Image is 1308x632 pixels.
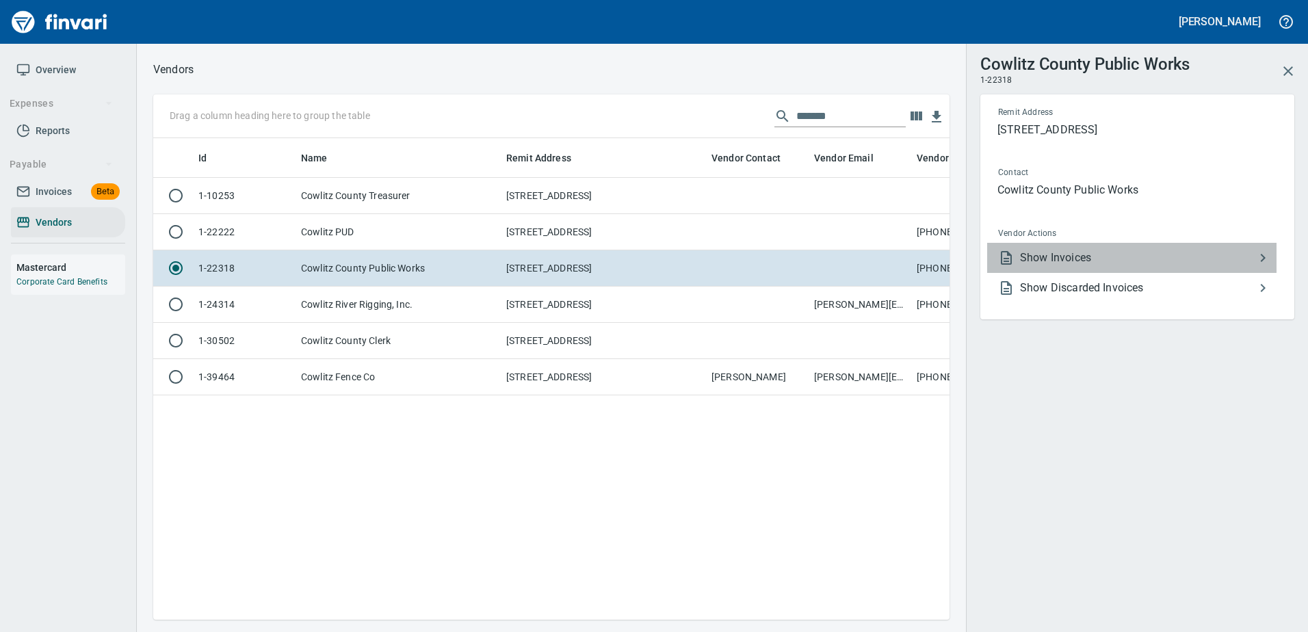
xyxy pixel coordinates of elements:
[10,95,113,112] span: Expenses
[501,359,706,395] td: [STREET_ADDRESS]
[170,109,370,122] p: Drag a column heading here to group the table
[911,214,1014,250] td: [PHONE_NUMBER]
[11,207,125,238] a: Vendors
[301,150,345,166] span: Name
[501,323,706,359] td: [STREET_ADDRESS]
[11,55,125,85] a: Overview
[1175,11,1264,32] button: [PERSON_NAME]
[1272,55,1305,88] button: Close Vendor
[911,250,1014,287] td: [PHONE_NUMBER]
[1179,14,1261,29] h5: [PERSON_NAME]
[814,150,874,166] span: Vendor Email
[998,227,1165,241] span: Vendor Actions
[193,287,296,323] td: 1-24314
[980,51,1190,74] h3: Cowlitz County Public Works
[917,150,997,166] span: Vendor Phone
[193,178,296,214] td: 1-10253
[501,214,706,250] td: [STREET_ADDRESS]
[997,182,1277,198] p: Cowlitz County Public Works
[809,287,911,323] td: [PERSON_NAME][EMAIL_ADDRESS][DOMAIN_NAME]
[706,359,809,395] td: [PERSON_NAME]
[506,150,571,166] span: Remit Address
[296,287,501,323] td: Cowlitz River Rigging, Inc.
[198,150,224,166] span: Id
[998,166,1151,180] span: Contact
[193,359,296,395] td: 1-39464
[501,287,706,323] td: [STREET_ADDRESS]
[711,150,781,166] span: Vendor Contact
[296,250,501,287] td: Cowlitz County Public Works
[980,74,1012,88] span: 1-22318
[16,277,107,287] a: Corporate Card Benefits
[10,156,113,173] span: Payable
[36,62,76,79] span: Overview
[998,106,1164,120] span: Remit Address
[296,323,501,359] td: Cowlitz County Clerk
[296,178,501,214] td: Cowlitz County Treasurer
[91,184,120,200] span: Beta
[917,150,980,166] span: Vendor Phone
[1020,250,1255,266] span: Show Invoices
[296,359,501,395] td: Cowlitz Fence Co
[11,176,125,207] a: InvoicesBeta
[193,250,296,287] td: 1-22318
[36,122,70,140] span: Reports
[36,214,72,231] span: Vendors
[711,150,798,166] span: Vendor Contact
[501,178,706,214] td: [STREET_ADDRESS]
[1020,280,1255,296] span: Show Discarded Invoices
[11,116,125,146] a: Reports
[997,122,1277,138] p: [STREET_ADDRESS]
[301,150,328,166] span: Name
[506,150,589,166] span: Remit Address
[296,214,501,250] td: Cowlitz PUD
[153,62,194,78] p: Vendors
[4,152,118,177] button: Payable
[198,150,207,166] span: Id
[501,250,706,287] td: [STREET_ADDRESS]
[911,359,1014,395] td: [PHONE_NUMBER]
[153,62,194,78] nav: breadcrumb
[4,91,118,116] button: Expenses
[193,323,296,359] td: 1-30502
[814,150,891,166] span: Vendor Email
[16,260,125,275] h6: Mastercard
[193,214,296,250] td: 1-22222
[8,5,111,38] img: Finvari
[36,183,72,200] span: Invoices
[809,359,911,395] td: [PERSON_NAME][EMAIL_ADDRESS][DOMAIN_NAME]
[911,287,1014,323] td: [PHONE_NUMBER]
